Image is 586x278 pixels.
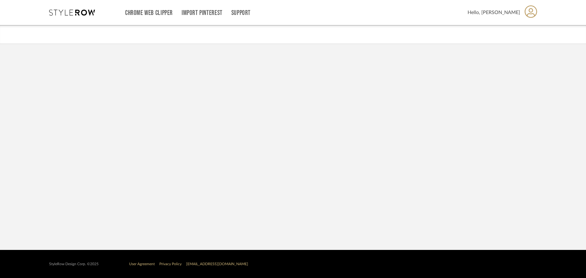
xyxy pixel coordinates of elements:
a: User Agreement [129,262,155,266]
a: Support [231,10,251,16]
a: [EMAIL_ADDRESS][DOMAIN_NAME] [186,262,248,266]
a: Import Pinterest [182,10,222,16]
a: Chrome Web Clipper [125,10,173,16]
a: Privacy Policy [159,262,182,266]
div: StyleRow Design Corp. ©2025 [49,262,99,266]
span: Hello, [PERSON_NAME] [468,9,520,16]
